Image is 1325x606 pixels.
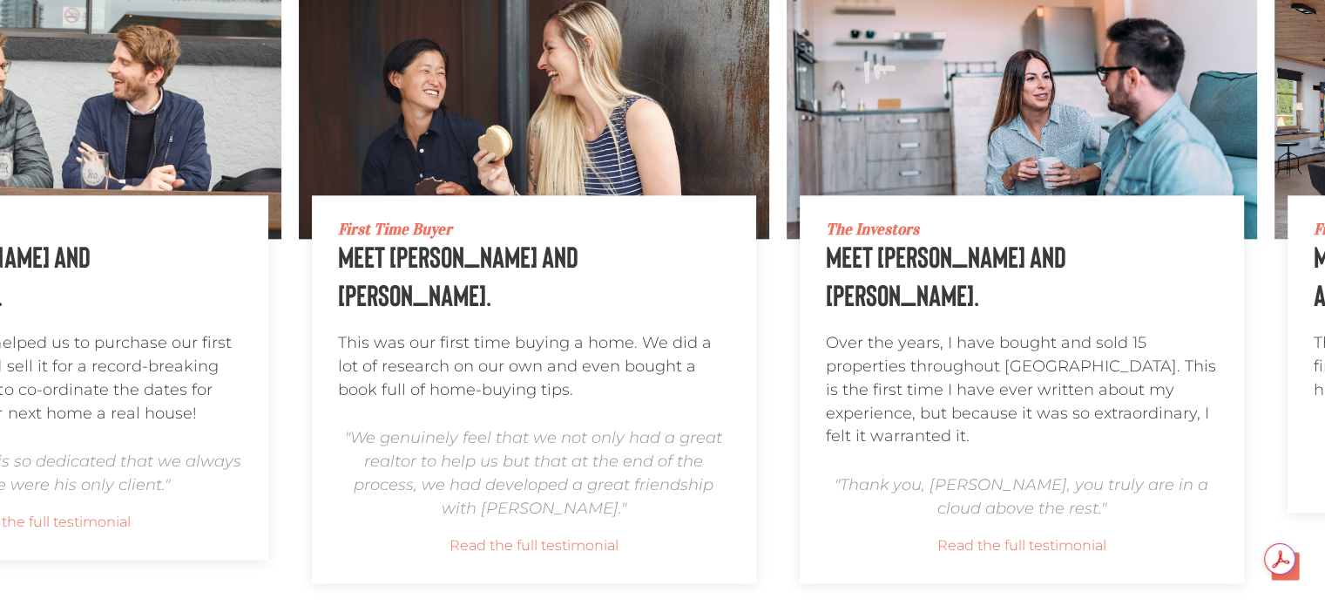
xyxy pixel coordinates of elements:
[826,534,1218,557] a: Read the full testimonial
[826,331,1218,448] p: Over the years, I have bought and sold 15 properties throughout [GEOGRAPHIC_DATA]. This is the fi...
[338,426,730,521] h4: "We genuinely feel that we not only had a great realtor to help us but that at the end of the pro...
[826,473,1218,521] h4: "Thank you, [PERSON_NAME], you truly are in a cloud above the rest."
[826,221,1218,237] h3: The Investors
[826,237,1218,314] h3: Meet [PERSON_NAME] and [PERSON_NAME].
[338,534,730,557] a: Read the full testimonial
[338,331,730,401] p: This was our first time buying a home. We did a lot of research on our own and even bought a book...
[338,221,730,237] h3: First Time Buyer
[338,237,730,314] h3: Meet [PERSON_NAME] and [PERSON_NAME].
